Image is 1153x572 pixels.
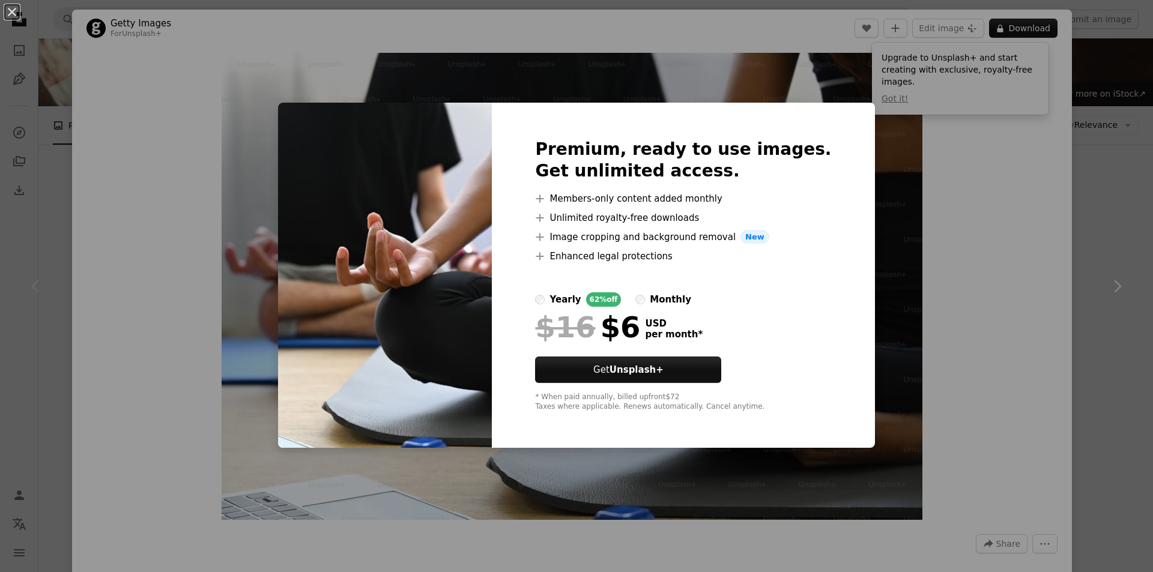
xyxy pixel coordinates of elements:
[535,357,721,383] button: GetUnsplash+
[535,295,545,304] input: yearly62%off
[535,249,831,263] li: Enhanced legal protections
[535,139,831,182] h2: Premium, ready to use images. Get unlimited access.
[645,329,703,340] span: per month *
[650,292,691,307] div: monthly
[278,103,492,448] img: premium_photo-1661777196224-bfda51e61cfd
[645,318,703,329] span: USD
[535,312,595,343] span: $16
[740,230,769,244] span: New
[535,230,831,244] li: Image cropping and background removal
[535,211,831,225] li: Unlimited royalty-free downloads
[610,364,664,375] strong: Unsplash+
[549,292,581,307] div: yearly
[635,295,645,304] input: monthly
[535,312,640,343] div: $6
[535,191,831,206] li: Members-only content added monthly
[535,393,831,412] div: * When paid annually, billed upfront $72 Taxes where applicable. Renews automatically. Cancel any...
[586,292,622,307] div: 62% off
